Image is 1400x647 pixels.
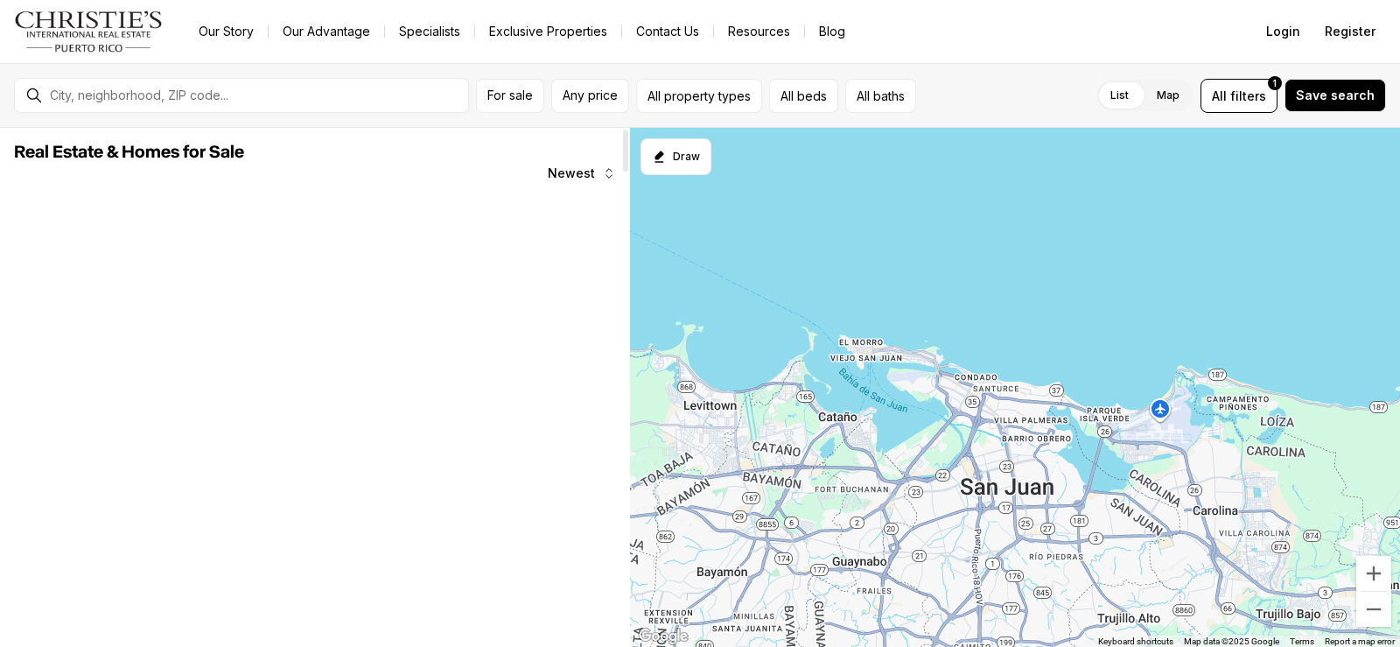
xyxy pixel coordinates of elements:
a: Blog [805,19,859,44]
button: All property types [636,79,762,113]
a: Resources [714,19,804,44]
button: Register [1314,14,1386,49]
a: Report a map error [1325,636,1395,646]
button: For sale [476,79,544,113]
a: Specialists [385,19,474,44]
label: Map [1143,80,1193,111]
span: filters [1230,87,1266,105]
span: Map data ©2025 Google [1184,636,1279,646]
span: Save search [1296,88,1375,102]
span: Login [1266,25,1300,39]
button: Newest [537,156,626,191]
button: Allfilters1 [1200,79,1277,113]
a: Terms (opens in new tab) [1290,636,1314,646]
span: All [1212,87,1227,105]
span: Any price [563,88,618,102]
button: Zoom in [1356,556,1391,591]
button: Start drawing [640,138,711,175]
button: Login [1256,14,1311,49]
button: Contact Us [622,19,713,44]
span: Real Estate & Homes for Sale [14,144,244,161]
span: Register [1325,25,1375,39]
span: For sale [487,88,533,102]
button: Any price [551,79,629,113]
a: Our Advantage [269,19,384,44]
button: Save search [1284,79,1386,112]
button: All baths [845,79,916,113]
button: All beds [769,79,838,113]
a: Exclusive Properties [475,19,621,44]
img: logo [14,11,164,53]
a: Our Story [185,19,268,44]
span: 1 [1273,76,1277,90]
label: List [1096,80,1143,111]
span: Newest [548,166,595,180]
